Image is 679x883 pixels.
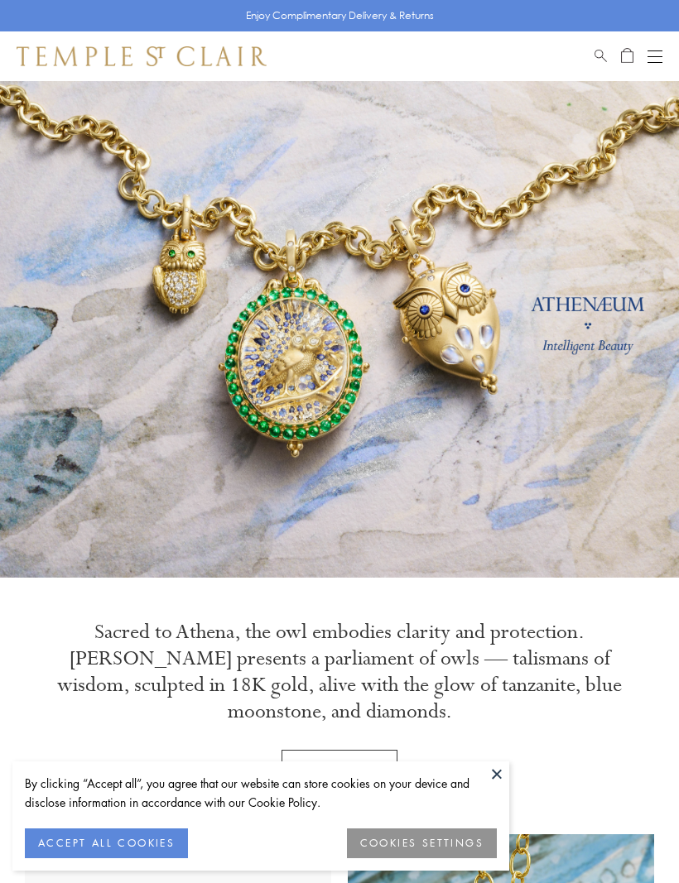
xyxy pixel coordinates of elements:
[17,46,267,66] img: Temple St. Clair
[50,619,629,725] p: Sacred to Athena, the owl embodies clarity and protection. [PERSON_NAME] presents a parliament of...
[25,828,188,858] button: ACCEPT ALL COOKIES
[347,828,497,858] button: COOKIES SETTINGS
[648,46,662,66] button: Open navigation
[621,46,633,66] a: Open Shopping Bag
[595,46,607,66] a: Search
[246,7,434,24] p: Enjoy Complimentary Delivery & Returns
[25,774,497,812] div: By clicking “Accept all”, you agree that our website can store cookies on your device and disclos...
[282,750,397,793] a: Discover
